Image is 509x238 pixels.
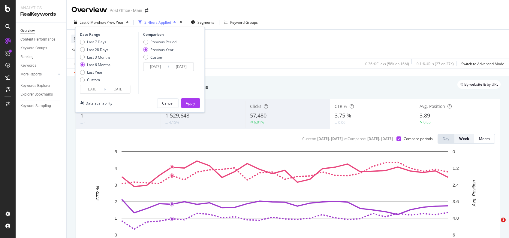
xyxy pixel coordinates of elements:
span: Clicks [250,103,261,109]
div: 6.01% [254,120,264,125]
div: Keyword Sampling [20,103,51,109]
div: Month [479,136,490,141]
div: Keyword Groups [230,20,258,25]
span: CTR % [335,103,347,109]
a: Ranking [20,54,62,60]
span: Segments [197,20,214,25]
text: 2.4 [453,182,459,188]
span: 3.75 % [335,112,351,119]
input: Start Date [80,85,104,93]
div: Apply [186,101,195,106]
text: 4 [115,166,117,171]
div: Keyword Groups [20,45,47,51]
div: Last 28 Days [87,47,108,52]
div: Compare periods [404,136,433,141]
div: Custom [87,77,100,82]
div: Previous Period [150,39,176,44]
a: Keyword Sampling [20,103,62,109]
span: Avg. Position [420,103,445,109]
text: 5 [115,149,117,154]
button: Switch to Advanced Mode [459,59,504,69]
div: Last Year [87,70,103,75]
text: 3 [115,182,117,188]
text: 1 [115,215,117,221]
span: 1 [80,112,83,119]
text: 0 [115,232,117,237]
img: Equal [165,122,168,124]
span: Last 6 Months [80,20,103,25]
div: [DATE] - [DATE] [317,136,343,141]
div: Analytics [20,5,62,11]
div: More Reports [20,71,42,78]
button: Apply [181,98,200,108]
div: Week [459,136,469,141]
span: 1 [501,218,506,222]
text: 0 [453,149,455,154]
a: Keywords [20,63,62,69]
div: Data availability [86,101,112,106]
span: 1,529,648 [165,112,189,119]
div: legacy label [457,80,501,89]
input: Start Date [143,63,167,71]
button: Cancel [157,98,179,108]
text: Avg. Position [471,180,476,206]
span: 57,480 [250,112,267,119]
div: Content Performance [20,36,55,43]
button: Segments [188,17,217,27]
div: Previous Year [150,47,173,52]
div: Keywords Explorer [20,83,50,89]
span: Device [74,36,85,41]
text: CTR % [95,186,100,200]
div: 0.85 [423,120,431,125]
div: Ranking [20,54,34,60]
div: vs Compared : [344,136,366,141]
div: Current: [302,136,316,141]
button: Day [438,134,454,144]
div: Last 28 Days [80,47,110,52]
div: Last Year [80,70,110,75]
text: 4.8 [453,215,459,221]
div: Overview [71,5,107,15]
div: Day [443,136,449,141]
text: 1.2 [453,166,459,171]
div: Last 7 Days [80,39,110,44]
iframe: Intercom live chat [489,218,503,232]
div: Last 6 Months [87,62,110,67]
div: Last 3 Months [80,55,110,60]
text: 2 [115,199,117,204]
a: Overview [20,28,62,34]
div: Keywords [20,63,36,69]
div: Custom [150,55,163,60]
div: Custom [80,77,110,82]
div: 0.36 % Clicks ( 58K on 16M ) [365,61,409,66]
div: Last 7 Days [87,39,106,44]
div: Previous Period [143,39,176,44]
div: arrow-right-arrow-left [145,8,148,13]
span: vs Prev. Year [103,20,124,25]
img: Equal [335,122,337,124]
button: Keyword Groups [222,17,260,27]
div: Comparison [143,32,195,37]
button: Apply [71,59,89,69]
div: Date Range [80,32,137,37]
div: Overview [20,28,35,34]
div: Previous Year [143,47,176,52]
div: 2 Filters Applied [144,20,171,25]
span: 3.89 [420,112,430,119]
div: Last 3 Months [87,55,110,60]
text: 6 [453,232,455,237]
text: 3.6 [453,199,459,204]
div: times [178,19,183,25]
img: Equal [80,122,83,124]
button: Month [474,134,495,144]
div: - [84,120,85,125]
div: Switch to Advanced Mode [461,61,504,66]
span: Keyword [71,47,86,52]
button: Week [454,134,474,144]
div: Last 6 Months [80,62,110,67]
div: Custom [143,55,176,60]
button: Last 6 MonthsvsPrev. Year [71,17,131,27]
div: Post Office - Main [110,8,142,14]
a: Keywords Explorer [20,83,62,89]
div: 0.1 % URLs ( 27 on 27K ) [417,61,454,66]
